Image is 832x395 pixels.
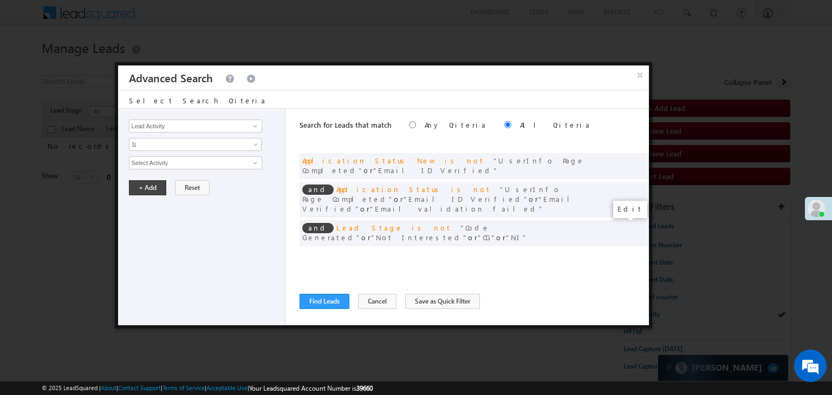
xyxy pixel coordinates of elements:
span: Is [129,140,247,149]
label: Any Criteria [425,120,487,129]
span: Application Status [336,185,443,194]
span: Code Generated [302,223,490,242]
span: or [302,156,584,175]
input: Type to Search [129,120,262,133]
span: 39660 [356,384,373,392]
span: or or or [302,185,578,213]
span: is not [451,185,491,194]
a: Show All Items [247,157,261,168]
label: All Criteria [520,120,591,129]
span: Email ID Verified [404,194,529,203]
button: Reset [175,180,210,195]
span: Email validation failed [370,204,544,213]
button: + Add [129,180,166,195]
h3: Advanced Search [129,65,213,90]
span: Application Status New [302,156,436,165]
span: CG [478,233,496,242]
span: Your Leadsquared Account Number is [249,384,373,392]
a: About [101,384,116,391]
span: or or or [302,223,528,242]
a: Contact Support [118,384,161,391]
span: UserInfo Page Completed [302,185,561,203]
input: Type to Search [129,156,262,169]
a: Is [129,138,262,151]
span: and [302,223,334,233]
button: × [632,65,649,84]
span: NI [506,233,528,242]
button: Cancel [358,294,396,309]
span: Email ID Verified [373,166,498,175]
textarea: Type your message and hit 'Enter' [14,100,198,301]
span: Not Interested [371,233,468,242]
div: Chat with us now [56,57,182,71]
span: is not [445,156,485,165]
a: Show All Items [247,121,261,131]
div: Minimize live chat window [178,5,204,31]
em: Start Chat [147,311,197,325]
span: Select Search Criteria [129,96,266,105]
img: d_60004797649_company_0_60004797649 [18,57,45,71]
span: and [302,185,334,195]
button: Find Leads [300,294,349,309]
span: Email Verified [302,194,578,213]
span: UserInfo Page Completed [302,156,584,175]
span: Lead Stage [336,223,403,232]
div: Edit [613,201,647,218]
a: Acceptable Use [206,384,248,391]
button: Save as Quick Filter [405,294,480,309]
span: is not [412,223,452,232]
a: Terms of Service [162,384,205,391]
span: Search for Leads that match [300,120,392,129]
span: © 2025 LeadSquared | | | | | [42,383,373,393]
